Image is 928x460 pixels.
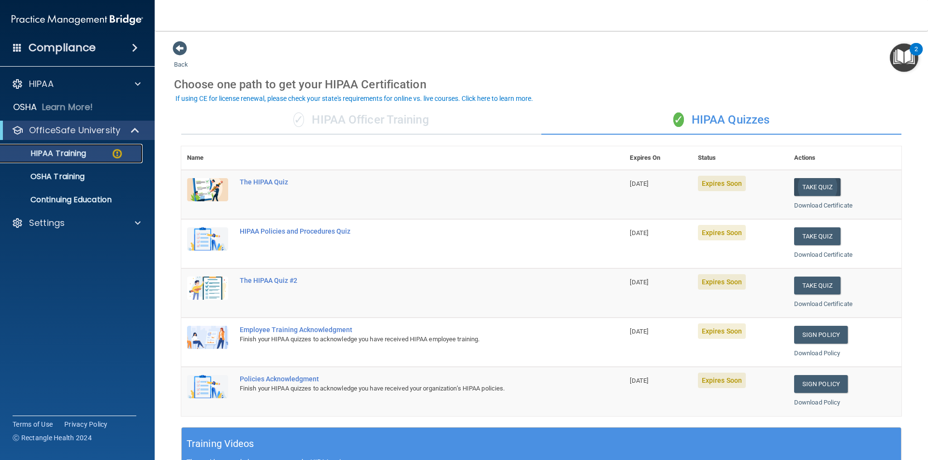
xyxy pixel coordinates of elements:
a: Back [174,49,188,68]
p: OfficeSafe University [29,125,120,136]
span: [DATE] [630,180,648,187]
div: The HIPAA Quiz [240,178,576,186]
p: OSHA Training [6,172,85,181]
button: Take Quiz [794,277,841,294]
span: Expires Soon [698,274,746,290]
span: ✓ [293,112,304,127]
p: Learn More! [42,101,93,113]
a: Privacy Policy [64,419,108,429]
a: OfficeSafe University [12,125,140,136]
div: Choose one path to get your HIPAA Certification [174,70,909,98]
img: PMB logo [12,10,143,29]
button: Open Resource Center, 2 new notifications [890,43,918,72]
p: HIPAA Training [6,149,86,158]
a: Terms of Use [13,419,53,429]
p: HIPAA [29,78,54,90]
img: warning-circle.0cc9ac19.png [111,148,123,160]
iframe: Drift Widget Chat Controller [761,391,916,430]
a: HIPAA [12,78,141,90]
span: [DATE] [630,377,648,384]
span: Expires Soon [698,323,746,339]
button: Take Quiz [794,227,841,245]
h4: Compliance [29,41,96,55]
p: Settings [29,217,65,229]
span: Expires Soon [698,176,746,191]
span: Expires Soon [698,373,746,388]
div: Finish your HIPAA quizzes to acknowledge you have received HIPAA employee training. [240,334,576,345]
div: The HIPAA Quiz #2 [240,277,576,284]
div: Policies Acknowledgment [240,375,576,383]
div: 2 [914,49,918,62]
th: Name [181,146,234,170]
th: Actions [788,146,901,170]
a: Download Certificate [794,300,853,307]
a: Sign Policy [794,326,848,344]
p: Continuing Education [6,195,138,205]
a: Download Certificate [794,202,853,209]
a: Download Certificate [794,251,853,258]
a: Sign Policy [794,375,848,393]
a: Settings [12,217,141,229]
span: ✓ [673,112,684,127]
th: Status [692,146,788,170]
div: Employee Training Acknowledgment [240,326,576,334]
span: [DATE] [630,328,648,335]
p: OSHA [13,101,37,113]
span: [DATE] [630,229,648,237]
div: HIPAA Officer Training [181,106,541,135]
a: Download Policy [794,349,841,357]
th: Expires On [624,146,692,170]
button: Take Quiz [794,178,841,196]
div: HIPAA Quizzes [541,106,901,135]
span: Ⓒ Rectangle Health 2024 [13,433,92,443]
div: If using CE for license renewal, please check your state's requirements for online vs. live cours... [175,95,533,102]
div: Finish your HIPAA quizzes to acknowledge you have received your organization’s HIPAA policies. [240,383,576,394]
span: [DATE] [630,279,648,286]
h5: Training Videos [187,435,254,452]
div: HIPAA Policies and Procedures Quiz [240,227,576,235]
button: If using CE for license renewal, please check your state's requirements for online vs. live cours... [174,94,535,103]
span: Expires Soon [698,225,746,240]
